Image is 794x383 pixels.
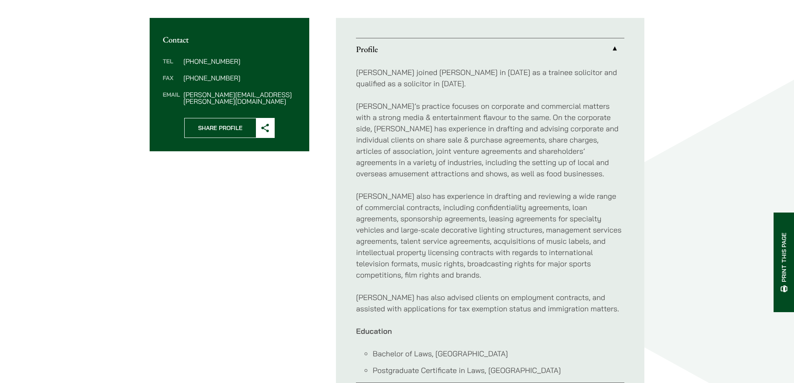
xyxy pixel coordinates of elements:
[356,190,624,280] p: [PERSON_NAME] also has experience in drafting and reviewing a wide range of commercial contracts,...
[356,326,392,336] strong: Education
[373,348,624,359] li: Bachelor of Laws, [GEOGRAPHIC_DATA]
[356,292,624,314] p: [PERSON_NAME] has also advised clients on employment contracts, and assisted with applications fo...
[356,100,624,179] p: [PERSON_NAME]’s practice focuses on corporate and commercial matters with a strong media & entert...
[163,58,180,75] dt: Tel
[183,91,296,105] dd: [PERSON_NAME][EMAIL_ADDRESS][PERSON_NAME][DOMAIN_NAME]
[163,35,296,45] h2: Contact
[356,60,624,383] div: Profile
[163,91,180,105] dt: Email
[163,75,180,91] dt: Fax
[356,38,624,60] a: Profile
[183,75,296,81] dd: [PHONE_NUMBER]
[356,67,624,89] p: [PERSON_NAME] joined [PERSON_NAME] in [DATE] as a trainee solicitor and qualified as a solicitor ...
[183,58,296,65] dd: [PHONE_NUMBER]
[373,365,624,376] li: Postgraduate Certificate in Laws, [GEOGRAPHIC_DATA]
[185,118,256,138] span: Share Profile
[184,118,275,138] button: Share Profile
